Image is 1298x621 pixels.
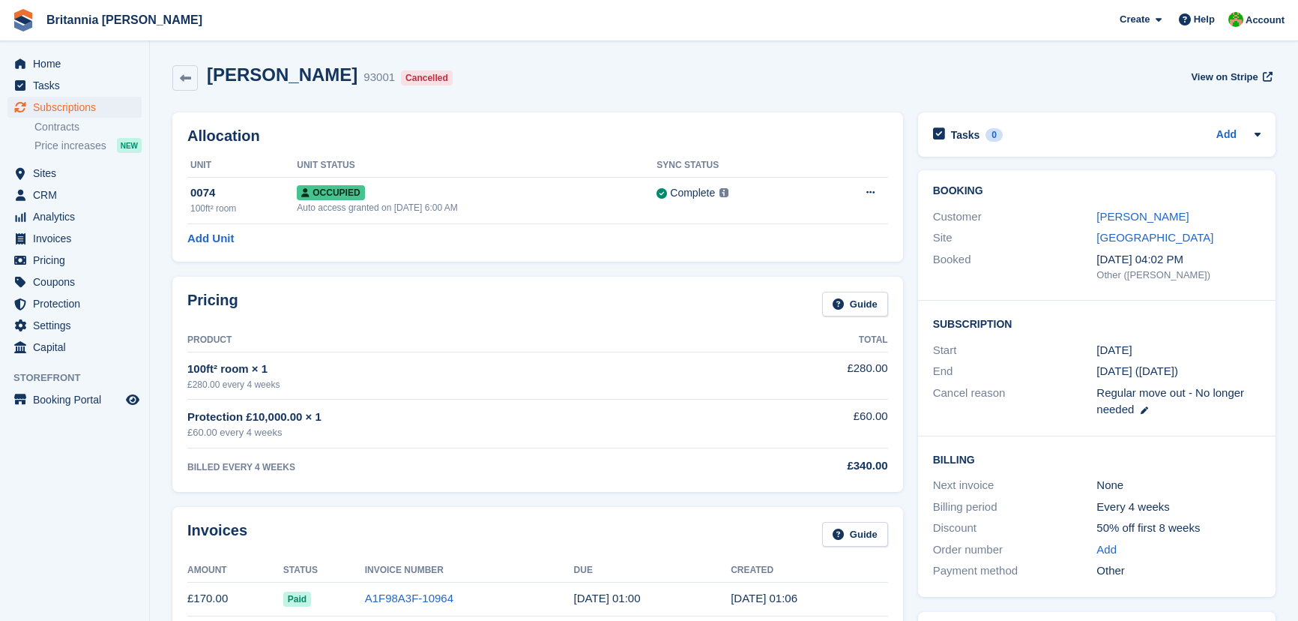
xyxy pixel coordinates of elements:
a: menu [7,250,142,271]
time: 2025-06-30 00:00:00 UTC [1096,342,1132,359]
a: menu [7,75,142,96]
h2: Billing [933,451,1261,466]
img: Wendy Thorp [1228,12,1243,27]
div: Auto access granted on [DATE] 6:00 AM [297,201,656,214]
th: Unit Status [297,154,656,178]
div: 0 [985,128,1003,142]
span: Subscriptions [33,97,123,118]
a: Britannia [PERSON_NAME] [40,7,208,32]
div: Billing period [933,499,1097,516]
a: Price increases NEW [34,137,142,154]
div: Every 4 weeks [1096,499,1261,516]
a: menu [7,389,142,410]
div: End [933,363,1097,380]
time: 2025-07-29 00:00:00 UTC [574,592,641,604]
th: Sync Status [656,154,818,178]
div: Order number [933,541,1097,559]
div: £280.00 every 4 weeks [187,378,725,391]
th: Invoice Number [365,559,574,583]
span: Invoices [33,228,123,249]
div: Booked [933,251,1097,283]
a: Preview store [124,391,142,409]
th: Status [283,559,365,583]
div: Discount [933,520,1097,537]
a: [GEOGRAPHIC_DATA] [1096,231,1213,244]
h2: Subscription [933,316,1261,331]
span: [DATE] ([DATE]) [1096,364,1178,377]
span: Home [33,53,123,74]
a: Add Unit [187,230,234,247]
span: Account [1246,13,1285,28]
div: Start [933,342,1097,359]
a: Add [1096,541,1117,559]
span: Regular move out - No longer needed [1096,386,1244,416]
span: Occupied [297,185,364,200]
span: Capital [33,337,123,358]
a: Guide [822,292,888,316]
a: menu [7,53,142,74]
span: Coupons [33,271,123,292]
div: Other ([PERSON_NAME]) [1096,268,1261,283]
img: icon-info-grey-7440780725fd019a000dd9b08b2336e03edf1995a4989e88bcd33f0948082b44.svg [719,188,728,197]
th: Created [731,559,888,583]
div: 100ft² room × 1 [187,361,725,378]
a: View on Stripe [1185,64,1276,89]
div: None [1096,477,1261,494]
a: Add [1216,127,1237,144]
a: menu [7,97,142,118]
div: BILLED EVERY 4 WEEKS [187,460,725,474]
a: menu [7,206,142,227]
th: Amount [187,559,283,583]
span: Price increases [34,139,106,153]
div: Payment method [933,562,1097,580]
a: menu [7,315,142,336]
a: Guide [822,522,888,547]
th: Unit [187,154,297,178]
th: Product [187,328,725,352]
h2: Invoices [187,522,247,547]
span: Tasks [33,75,123,96]
div: Complete [670,185,715,201]
time: 2025-07-28 00:06:28 UTC [731,592,797,604]
div: 93001 [363,69,395,86]
a: Contracts [34,120,142,134]
span: Help [1194,12,1215,27]
div: Cancelled [401,70,453,85]
h2: Allocation [187,127,888,145]
div: £340.00 [725,457,887,475]
span: Create [1120,12,1150,27]
div: NEW [117,138,142,153]
span: View on Stripe [1191,70,1258,85]
span: Storefront [13,370,149,385]
div: Next invoice [933,477,1097,494]
span: Paid [283,592,311,607]
div: 0074 [190,184,297,202]
a: menu [7,228,142,249]
span: Protection [33,293,123,314]
a: menu [7,163,142,184]
h2: Pricing [187,292,238,316]
div: Customer [933,208,1097,226]
a: [PERSON_NAME] [1096,210,1189,223]
th: Total [725,328,887,352]
span: CRM [33,184,123,205]
img: stora-icon-8386f47178a22dfd0bd8f6a31ec36ba5ce8667c1dd55bd0f319d3a0aa187defe.svg [12,9,34,31]
div: [DATE] 04:02 PM [1096,251,1261,268]
td: £280.00 [725,352,887,399]
a: menu [7,184,142,205]
a: menu [7,293,142,314]
span: Sites [33,163,123,184]
td: £170.00 [187,582,283,616]
div: 50% off first 8 weeks [1096,520,1261,537]
div: £60.00 every 4 weeks [187,425,725,440]
div: Other [1096,562,1261,580]
a: A1F98A3F-10964 [365,592,453,604]
span: Analytics [33,206,123,227]
h2: Booking [933,185,1261,197]
a: menu [7,271,142,292]
span: Booking Portal [33,389,123,410]
a: menu [7,337,142,358]
span: Settings [33,315,123,336]
h2: [PERSON_NAME] [207,64,357,85]
span: Pricing [33,250,123,271]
